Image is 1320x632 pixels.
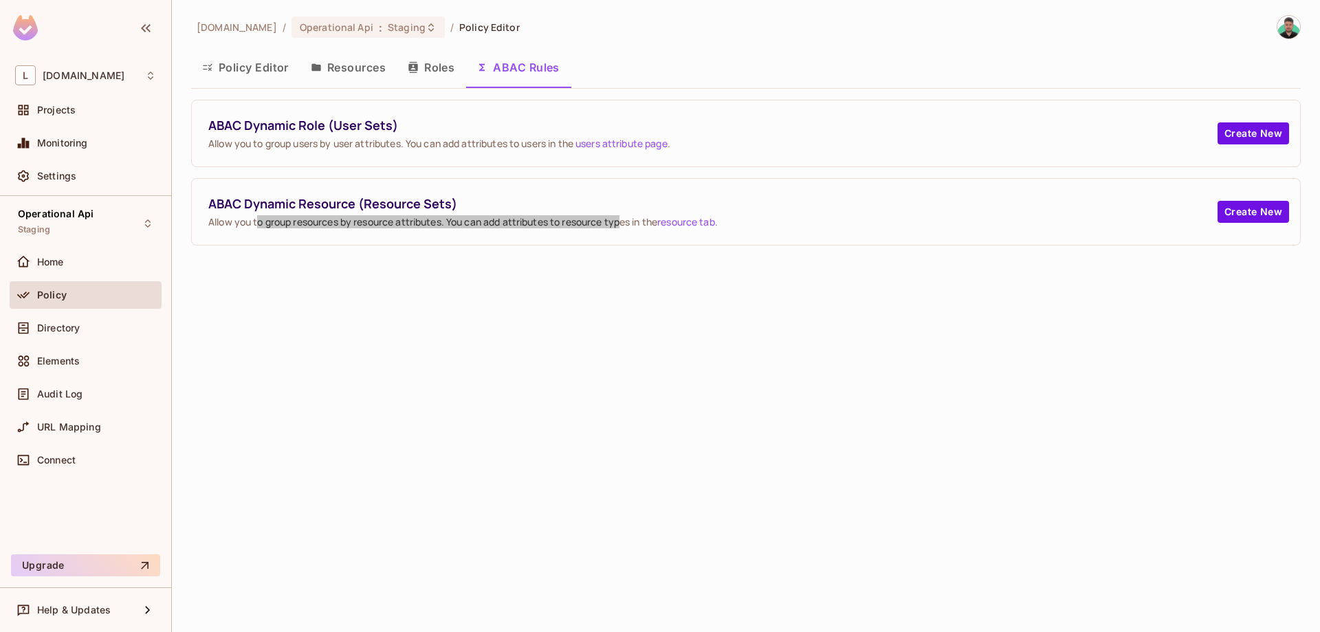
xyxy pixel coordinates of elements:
span: Audit Log [37,389,82,400]
button: Create New [1218,122,1289,144]
span: Settings [37,171,76,182]
span: Monitoring [37,138,88,149]
span: Policy [37,290,67,301]
span: : [378,22,383,33]
span: Elements [37,356,80,367]
a: users attribute page [575,137,668,150]
span: Help & Updates [37,604,111,615]
span: URL Mapping [37,422,101,433]
span: Operational Api [18,208,93,219]
span: Connect [37,455,76,466]
span: Operational Api [300,21,373,34]
li: / [283,21,286,34]
button: Resources [300,50,397,85]
span: Home [37,257,64,268]
span: L [15,65,36,85]
span: Staging [388,21,426,34]
span: Staging [18,224,50,235]
span: ABAC Dynamic Role (User Sets) [208,117,1218,134]
img: SReyMgAAAABJRU5ErkJggg== [13,15,38,41]
span: Directory [37,323,80,334]
button: Upgrade [11,554,160,576]
button: Policy Editor [191,50,300,85]
span: Allow you to group users by user attributes. You can add attributes to users in the . [208,137,1218,150]
button: Create New [1218,201,1289,223]
span: Workspace: lakpa.cl [43,70,124,81]
button: ABAC Rules [465,50,571,85]
span: Allow you to group resources by resource attributes. You can add attributes to resource types in ... [208,215,1218,228]
span: Policy Editor [459,21,520,34]
li: / [450,21,454,34]
span: Projects [37,105,76,116]
span: the active workspace [197,21,277,34]
a: resource tab [657,215,715,228]
button: Roles [397,50,465,85]
span: ABAC Dynamic Resource (Resource Sets) [208,195,1218,213]
img: Felipe Henriquez [1277,16,1300,39]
